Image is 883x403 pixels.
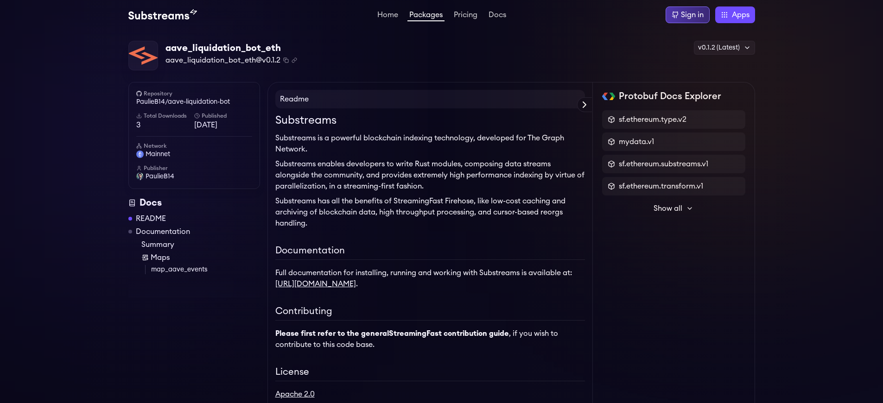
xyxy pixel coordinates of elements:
[283,57,289,63] button: Copy package name and version
[732,9,750,20] span: Apps
[681,9,704,20] div: Sign in
[128,9,197,20] img: Substream's logo
[389,330,509,337] a: StreamingFast contribution guide
[275,328,585,350] p: , if you wish to contribute to this code base.
[136,91,142,96] img: github
[619,136,654,147] span: mydata.v1
[666,6,710,23] a: Sign in
[128,196,260,209] div: Docs
[275,112,585,129] h1: Substreams
[275,267,585,290] p: Full documentation for installing, running and working with Substreams is available at: .
[275,195,585,229] p: Substreams has all the benefits of StreamingFast Firehose, like low-cost caching and archiving of...
[165,55,280,66] span: aave_liquidation_bot_eth@v0.1.2
[619,90,721,103] h2: Protobuf Docs Explorer
[136,173,144,180] img: User Avatar
[292,57,297,63] button: Copy .spkg link to clipboard
[136,172,252,181] a: PaulieB14
[375,11,400,20] a: Home
[452,11,479,20] a: Pricing
[136,213,166,224] a: README
[136,120,194,131] span: 3
[275,390,315,398] a: Apache 2.0
[602,199,745,218] button: Show all
[275,280,356,288] a: [URL][DOMAIN_NAME]
[619,181,703,192] span: sf.ethereum.transform.v1
[141,239,260,250] a: Summary
[487,11,508,20] a: Docs
[275,304,585,321] h2: Contributing
[619,158,708,170] span: sf.ethereum.substreams.v1
[275,244,585,260] h2: Documentation
[146,150,170,159] span: mainnet
[275,330,509,337] strong: Please first refer to the general
[136,226,190,237] a: Documentation
[136,142,252,150] h6: Network
[407,11,445,21] a: Packages
[275,365,585,381] h2: License
[275,158,585,192] p: Substreams enables developers to write Rust modules, composing data streams alongside the communi...
[136,112,194,120] h6: Total Downloads
[136,150,252,159] a: mainnet
[136,90,252,97] h6: Repository
[129,41,158,70] img: Package Logo
[141,252,260,263] a: Maps
[165,42,297,55] div: aave_liquidation_bot_eth
[136,97,252,107] a: PaulieB14/aave-liquidation-bot
[146,172,174,181] span: PaulieB14
[194,120,252,131] span: [DATE]
[602,93,616,100] img: Protobuf
[275,90,585,108] h4: Readme
[275,132,585,155] p: Substreams is a powerful blockchain indexing technology, developed for The Graph Network.
[619,114,686,125] span: sf.ethereum.type.v2
[194,112,252,120] h6: Published
[151,265,260,274] a: map_aave_events
[136,164,252,172] h6: Publisher
[136,151,144,158] img: mainnet
[141,254,149,261] img: Map icon
[694,41,755,55] div: v0.1.2 (Latest)
[654,203,682,214] span: Show all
